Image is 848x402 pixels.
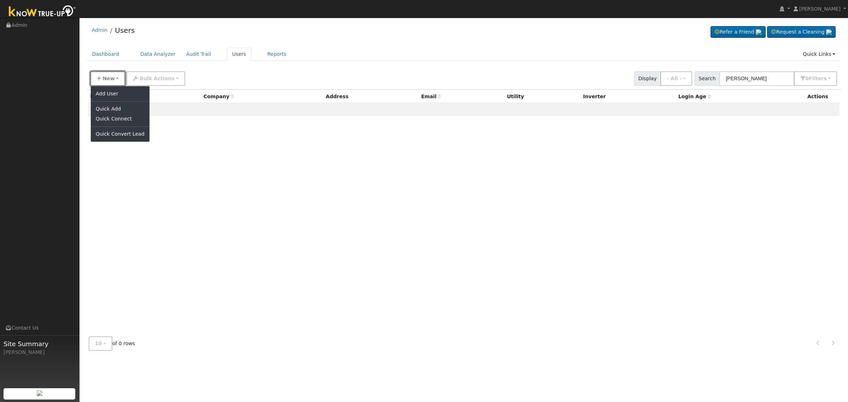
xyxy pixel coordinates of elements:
[799,6,841,12] span: [PERSON_NAME]
[227,48,252,61] a: Users
[89,336,112,351] button: 10
[91,129,149,139] a: Quick Convert Lead
[583,93,673,100] div: Inverter
[794,71,837,86] button: 0Filters
[91,104,149,114] a: Quick Add
[91,89,149,99] a: Add User
[660,71,692,86] button: - All -
[126,71,185,86] button: Bulk Actions
[695,71,720,86] span: Search
[326,93,416,100] div: Address
[91,114,149,124] a: Quick Connect
[5,4,79,20] img: Know True-Up
[90,71,125,86] button: New
[115,26,135,35] a: Users
[181,48,216,61] a: Audit Trail
[95,341,102,346] span: 10
[507,93,578,100] div: Utility
[756,29,761,35] img: retrieve
[678,94,711,99] span: Days since last login
[809,76,827,81] span: Filter
[807,93,837,100] div: Actions
[4,349,76,356] div: [PERSON_NAME]
[87,48,125,61] a: Dashboard
[824,76,826,81] span: s
[711,26,766,38] a: Refer a Friend
[92,27,108,33] a: Admin
[767,26,836,38] a: Request a Cleaning
[826,29,832,35] img: retrieve
[135,48,181,61] a: Data Analyzer
[719,71,794,86] input: Search
[797,48,841,61] a: Quick Links
[4,339,76,349] span: Site Summary
[634,71,661,86] span: Display
[140,76,175,81] span: Bulk Actions
[421,94,441,99] span: Email
[89,336,135,351] span: of 0 rows
[37,390,42,396] img: retrieve
[204,94,234,99] span: Company name
[102,76,114,81] span: New
[262,48,292,61] a: Reports
[88,103,840,116] td: None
